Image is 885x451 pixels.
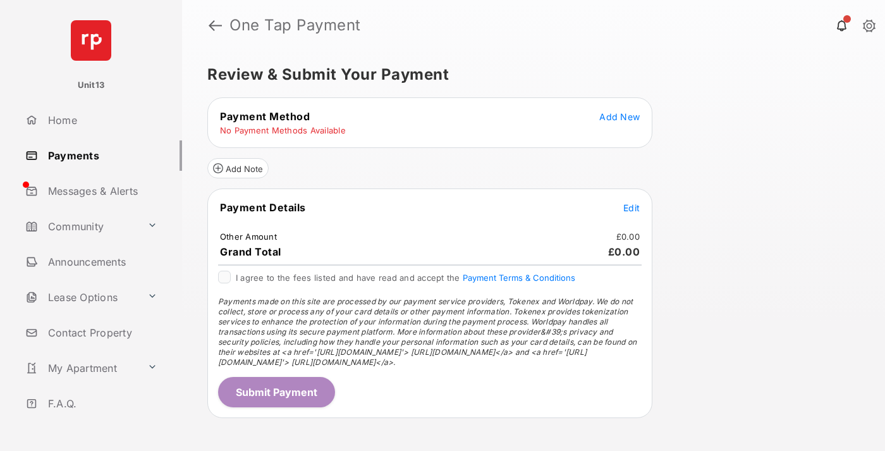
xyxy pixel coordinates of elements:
button: Add Note [207,158,269,178]
a: Messages & Alerts [20,176,182,206]
img: svg+xml;base64,PHN2ZyB4bWxucz0iaHR0cDovL3d3dy53My5vcmcvMjAwMC9zdmciIHdpZHRoPSI2NCIgaGVpZ2h0PSI2NC... [71,20,111,61]
span: Add New [599,111,640,122]
a: Lease Options [20,282,142,312]
a: Home [20,105,182,135]
a: My Apartment [20,353,142,383]
span: Payment Details [220,201,306,214]
td: Other Amount [219,231,278,242]
span: I agree to the fees listed and have read and accept the [236,273,575,283]
span: Grand Total [220,245,281,258]
a: F.A.Q. [20,388,182,419]
a: Community [20,211,142,242]
button: Edit [623,201,640,214]
td: No Payment Methods Available [219,125,346,136]
button: Add New [599,110,640,123]
a: Contact Property [20,318,182,348]
a: Payments [20,140,182,171]
span: Payment Method [220,110,310,123]
span: £0.00 [608,245,640,258]
p: Unit13 [78,79,105,92]
a: Announcements [20,247,182,277]
td: £0.00 [616,231,640,242]
button: Submit Payment [218,377,335,407]
span: Edit [623,202,640,213]
h5: Review & Submit Your Payment [207,67,850,82]
span: Payments made on this site are processed by our payment service providers, Tokenex and Worldpay. ... [218,297,637,367]
button: I agree to the fees listed and have read and accept the [463,273,575,283]
strong: One Tap Payment [229,18,361,33]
